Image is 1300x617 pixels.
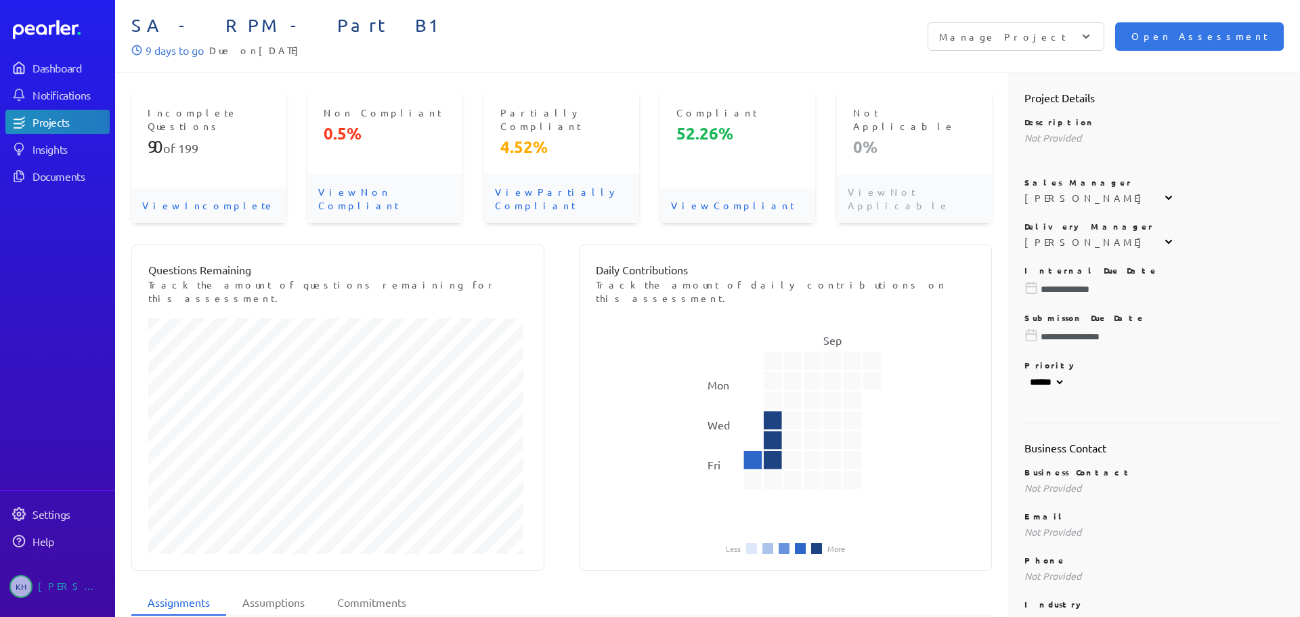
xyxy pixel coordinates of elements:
[321,590,422,616] li: Commitments
[32,534,108,548] div: Help
[5,164,110,188] a: Documents
[5,570,110,603] a: KH[PERSON_NAME]
[38,575,106,598] div: [PERSON_NAME]
[708,458,720,471] text: Fri
[146,42,204,58] p: 9 days to go
[32,88,108,102] div: Notifications
[853,106,976,133] p: Not Applicable
[32,169,108,183] div: Documents
[708,418,730,431] text: Wed
[5,137,110,161] a: Insights
[1024,131,1081,144] span: Not Provided
[1024,360,1284,370] p: Priority
[676,106,799,119] p: Compliant
[131,590,226,616] li: Assignments
[226,590,321,616] li: Assumptions
[837,174,992,223] p: View Not Applicable
[148,136,270,158] p: of
[726,545,741,553] li: Less
[5,110,110,134] a: Projects
[1024,312,1284,323] p: Submisson Due Date
[1024,599,1284,610] p: Industry
[178,141,198,155] span: 199
[1131,29,1267,44] span: Open Assessment
[939,30,1066,43] p: Manage Project
[324,123,446,144] p: 0.5%
[660,188,815,223] p: View Compliant
[1024,282,1284,296] input: Please choose a due date
[148,106,270,133] p: Incomplete Questions
[5,529,110,553] a: Help
[1115,22,1284,51] button: Open Assessment
[1024,191,1148,205] div: [PERSON_NAME]
[32,61,108,75] div: Dashboard
[1024,265,1284,276] p: Internal Due Date
[32,115,108,129] div: Projects
[5,83,110,107] a: Notifications
[148,261,527,278] p: Questions Remaining
[32,142,108,156] div: Insights
[676,123,799,144] p: 52.26%
[324,106,446,119] p: Non Compliant
[131,188,286,223] p: View Incomplete
[500,136,623,158] p: 4.52%
[148,136,163,157] span: 90
[1024,526,1081,538] span: Not Provided
[5,56,110,80] a: Dashboard
[1024,467,1284,477] p: Business Contact
[1024,235,1148,249] div: [PERSON_NAME]
[1024,482,1081,494] span: Not Provided
[307,174,462,223] p: View Non Compliant
[484,174,639,223] p: View Partially Compliant
[1024,555,1284,566] p: Phone
[148,278,527,305] p: Track the amount of questions remaining for this assessment.
[1024,570,1081,582] span: Not Provided
[209,42,305,58] span: Due on [DATE]
[1024,511,1284,522] p: Email
[823,333,842,347] text: Sep
[708,378,729,391] text: Mon
[1024,221,1284,232] p: Delivery Manager
[827,545,845,553] li: More
[1024,177,1284,188] p: Sales Manager
[596,278,975,305] p: Track the amount of daily contributions on this assessment.
[1024,89,1284,106] h2: Project Details
[5,502,110,526] a: Settings
[500,106,623,133] p: Partially Compliant
[596,261,975,278] p: Daily Contributions
[1024,440,1284,456] h2: Business Contact
[1024,330,1284,343] input: Please choose a due date
[1024,116,1284,127] p: Description
[13,20,110,39] a: Dashboard
[32,507,108,521] div: Settings
[853,136,976,158] p: 0%
[131,15,708,37] span: SA - RPM - Part B1
[9,575,32,598] span: Kaye Hocking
